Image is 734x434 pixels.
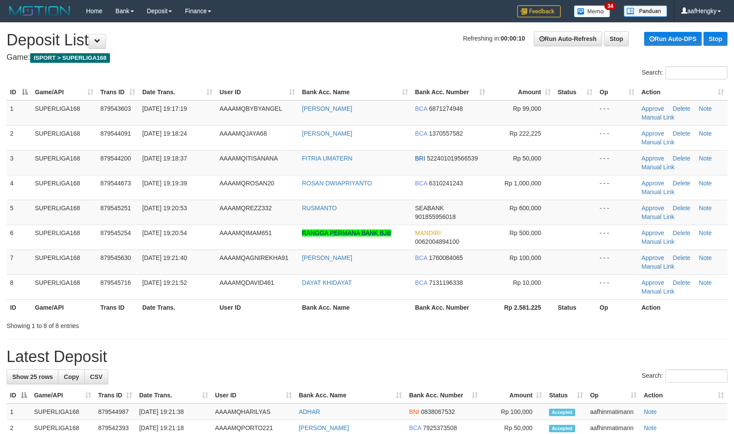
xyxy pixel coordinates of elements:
th: Date Trans.: activate to sort column ascending [136,387,212,403]
th: Game/API [31,299,97,315]
td: 7 [7,249,31,274]
span: AAAAMQAGNIREKHA91 [220,254,288,261]
td: SUPERLIGA168 [31,150,97,175]
th: Date Trans.: activate to sort column ascending [139,84,216,100]
a: Show 25 rows [7,369,58,384]
th: Rp 2.581.225 [489,299,554,315]
a: Manual Link [641,238,675,245]
a: Note [699,105,712,112]
th: Date Trans. [139,299,216,315]
td: 2 [7,125,31,150]
span: BNI [409,408,419,415]
a: RUSMANTO [302,205,337,212]
td: - - - [596,100,638,126]
th: Bank Acc. Name: activate to sort column ascending [298,84,412,100]
span: MANDIRI [415,229,441,236]
td: SUPERLIGA168 [31,200,97,225]
span: [DATE] 19:20:53 [142,205,187,212]
img: Button%20Memo.svg [574,5,611,17]
a: Delete [673,105,690,112]
h1: Latest Deposit [7,348,727,366]
span: AAAAMQREZZ332 [220,205,272,212]
span: Show 25 rows [12,373,53,380]
span: [DATE] 19:17:19 [142,105,187,112]
span: Rp 600,000 [510,205,541,212]
th: Trans ID: activate to sort column ascending [95,387,136,403]
span: 879544200 [100,155,131,162]
th: Action: activate to sort column ascending [638,84,727,100]
a: Note [699,229,712,236]
a: Note [644,408,657,415]
a: Note [644,424,657,431]
img: MOTION_logo.png [7,4,73,17]
a: Approve [641,279,664,286]
td: 4 [7,175,31,200]
th: Bank Acc. Number: activate to sort column ascending [405,387,481,403]
span: Copy 7925373508 to clipboard [423,424,457,431]
span: AAAAMQROSAN20 [220,180,274,187]
span: BCA [415,130,427,137]
span: [DATE] 19:19:39 [142,180,187,187]
a: Note [699,279,712,286]
th: Game/API: activate to sort column ascending [31,387,95,403]
a: Delete [673,279,690,286]
td: aafhinmatimann [587,403,640,420]
span: [DATE] 19:18:37 [142,155,187,162]
td: SUPERLIGA168 [31,249,97,274]
th: Bank Acc. Number: activate to sort column ascending [412,84,489,100]
td: SUPERLIGA168 [31,175,97,200]
a: Delete [673,229,690,236]
th: User ID: activate to sort column ascending [216,84,298,100]
img: panduan.png [624,5,667,17]
th: Action [638,299,727,315]
td: - - - [596,274,638,299]
a: Delete [673,254,690,261]
a: [PERSON_NAME] [302,130,352,137]
a: Manual Link [641,188,675,195]
td: [DATE] 19:21:38 [136,403,212,420]
span: Copy 522401019566539 to clipboard [427,155,478,162]
span: Copy 0062004894100 to clipboard [415,238,459,245]
span: [DATE] 19:21:52 [142,279,187,286]
td: 3 [7,150,31,175]
span: Copy 901855956018 to clipboard [415,213,456,220]
a: Approve [641,229,664,236]
h1: Deposit List [7,31,727,49]
th: Trans ID [97,299,139,315]
a: Run Auto-Refresh [534,31,602,46]
td: SUPERLIGA168 [31,403,95,420]
td: - - - [596,249,638,274]
a: ADHAR [299,408,320,415]
span: Copy 7131196338 to clipboard [429,279,463,286]
h4: Game: [7,53,727,62]
a: Manual Link [641,213,675,220]
a: Note [699,180,712,187]
span: [DATE] 19:18:24 [142,130,187,137]
span: AAAAMQIMAM651 [220,229,272,236]
th: Op: activate to sort column ascending [587,387,640,403]
a: Copy [58,369,85,384]
span: [DATE] 19:21:40 [142,254,187,261]
a: Stop [703,32,727,46]
span: Rp 500,000 [510,229,541,236]
td: SUPERLIGA168 [31,100,97,126]
span: 879545251 [100,205,131,212]
td: SUPERLIGA168 [31,225,97,249]
span: 879544091 [100,130,131,137]
a: Delete [673,205,690,212]
span: 879545254 [100,229,131,236]
span: Copy 6871274948 to clipboard [429,105,463,112]
th: ID [7,299,31,315]
td: 879544987 [95,403,136,420]
span: ISPORT > SUPERLIGA168 [30,53,110,63]
th: Bank Acc. Name [298,299,412,315]
div: Showing 1 to 8 of 8 entries [7,318,299,330]
span: Accepted [549,409,575,416]
input: Search: [665,66,727,79]
span: Rp 1,000,000 [504,180,541,187]
th: Bank Acc. Number [412,299,489,315]
td: SUPERLIGA168 [31,125,97,150]
td: - - - [596,200,638,225]
span: BCA [415,254,427,261]
span: Copy 0838067532 to clipboard [421,408,455,415]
